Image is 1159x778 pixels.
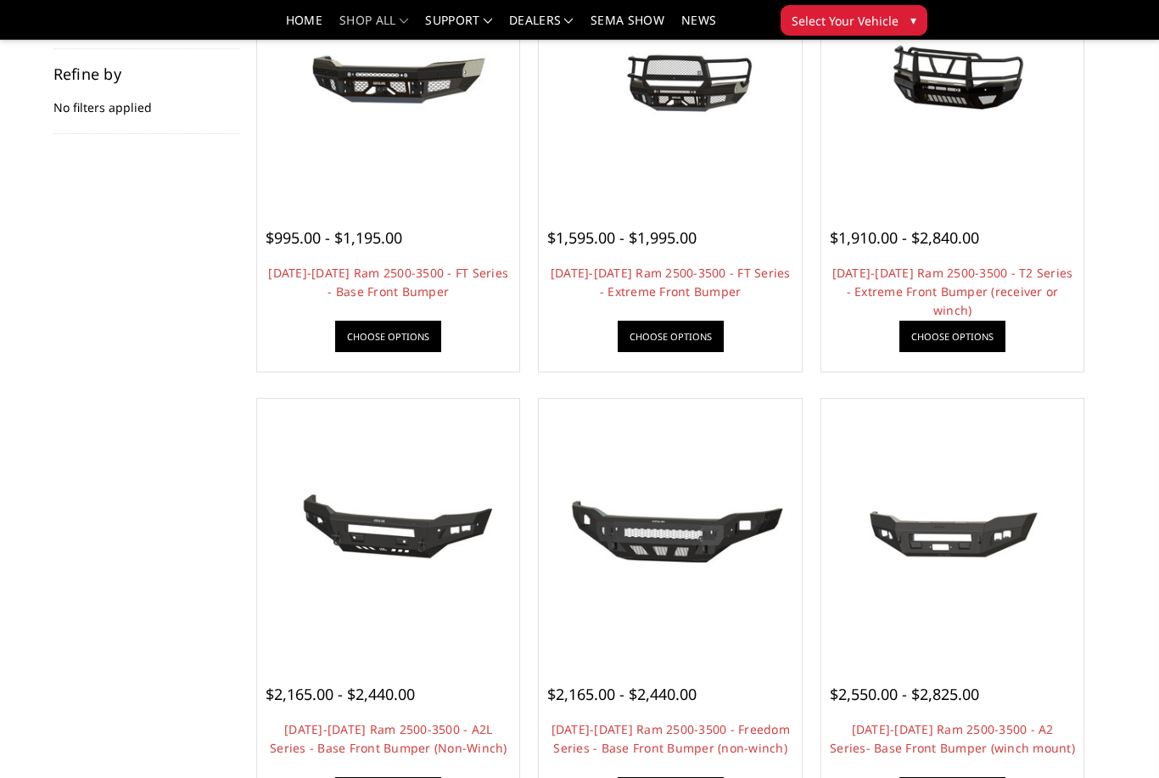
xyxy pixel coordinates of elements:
a: [DATE]-[DATE] Ram 2500-3500 - FT Series - Extreme Front Bumper [551,265,791,299]
span: Select Your Vehicle [792,12,899,30]
span: $1,910.00 - $2,840.00 [830,227,979,248]
a: 2019-2024 Ram 2500-3500 - A2L Series - Base Front Bumper (Non-Winch) [261,403,515,657]
span: $995.00 - $1,195.00 [266,227,402,248]
img: 2019-2025 Ram 2500-3500 - T2 Series - Extreme Front Bumper (receiver or winch) [826,14,1079,133]
img: 2019-2025 Ram 2500-3500 - A2 Series- Base Front Bumper (winch mount) [826,473,1079,587]
img: 2019-2025 Ram 2500-3500 - Freedom Series - Base Front Bumper (non-winch) [543,470,797,589]
a: Choose Options [899,321,1005,352]
a: SEMA Show [591,14,664,39]
a: [DATE]-[DATE] Ram 2500-3500 - FT Series - Base Front Bumper [268,265,508,299]
a: [DATE]-[DATE] Ram 2500-3500 - A2 Series- Base Front Bumper (winch mount) [830,721,1075,756]
span: $2,165.00 - $2,440.00 [547,684,697,704]
a: Home [286,14,322,39]
span: $2,165.00 - $2,440.00 [266,684,415,704]
a: shop all [339,14,408,39]
a: [DATE]-[DATE] Ram 2500-3500 - Freedom Series - Base Front Bumper (non-winch) [552,721,790,756]
a: 2019-2025 Ram 2500-3500 - Freedom Series - Base Front Bumper (non-winch) 2019-2025 Ram 2500-3500 ... [543,403,797,657]
span: ▾ [910,11,916,29]
a: 2019-2025 Ram 2500-3500 - A2 Series- Base Front Bumper (winch mount) [826,403,1079,657]
span: $2,550.00 - $2,825.00 [830,684,979,704]
a: Dealers [509,14,574,39]
a: [DATE]-[DATE] Ram 2500-3500 - T2 Series - Extreme Front Bumper (receiver or winch) [832,265,1073,318]
a: News [681,14,716,39]
span: $1,595.00 - $1,995.00 [547,227,697,248]
img: 2019-2025 Ram 2500-3500 - FT Series - Base Front Bumper [261,14,515,133]
div: No filters applied [53,66,240,134]
a: [DATE]-[DATE] Ram 2500-3500 - A2L Series - Base Front Bumper (Non-Winch) [270,721,507,756]
a: Support [425,14,492,39]
a: Choose Options [618,321,724,352]
button: Select Your Vehicle [781,5,927,36]
h5: Refine by [53,66,240,81]
a: Choose Options [335,321,441,352]
img: 2019-2024 Ram 2500-3500 - A2L Series - Base Front Bumper (Non-Winch) [261,470,515,589]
